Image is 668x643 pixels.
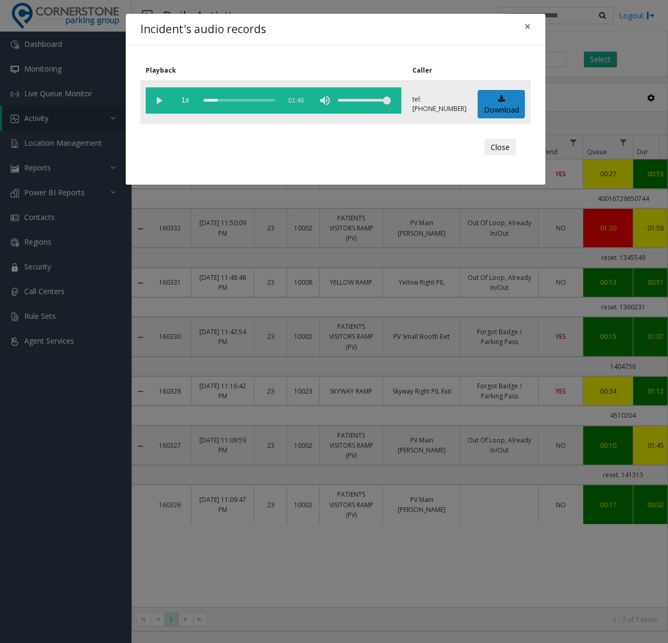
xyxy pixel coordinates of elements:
a: Download [478,90,525,119]
div: scrub bar [204,87,275,114]
div: volume level [338,87,391,114]
th: Playback [140,60,407,81]
p: tel:[PHONE_NUMBER] [412,95,467,114]
th: Caller [407,60,472,81]
button: Close [517,14,538,39]
span: playback speed button [172,87,198,114]
h4: Incident's audio records [140,21,266,38]
span: × [524,19,531,34]
button: Close [484,139,516,156]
